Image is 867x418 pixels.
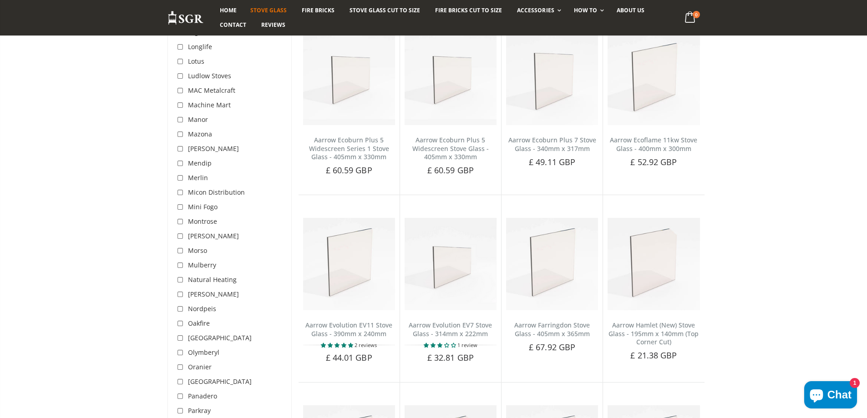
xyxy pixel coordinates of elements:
[188,261,216,269] span: Mulberry
[188,232,239,240] span: [PERSON_NAME]
[514,321,590,338] a: Aarrow Farringdon Stove Glass - 405mm x 365mm
[188,406,211,415] span: Parkray
[610,3,651,18] a: About us
[326,352,372,363] span: £ 44.01 GBP
[295,3,341,18] a: Fire Bricks
[510,3,565,18] a: Accessories
[355,342,377,348] span: 2 reviews
[305,321,392,338] a: Aarrow Evolution EV11 Stove Glass - 390mm x 240mm
[529,342,575,353] span: £ 67.92 GBP
[188,333,252,342] span: [GEOGRAPHIC_DATA]
[427,165,474,176] span: £ 60.59 GBP
[188,275,237,284] span: Natural Heating
[508,136,596,153] a: Aarrow Ecoburn Plus 7 Stove Glass - 340mm x 317mm
[188,173,208,182] span: Merlin
[188,363,212,371] span: Oranier
[188,188,245,196] span: Micon Distribution
[250,6,287,14] span: Stove Glass
[801,381,860,411] inbox-online-store-chat: Shopify online store chat
[412,136,489,161] a: Aarrow Ecoburn Plus 5 Widescreen Stove Glass - 405mm x 330mm
[506,218,598,310] img: Aarrow Farringdon Stove Glass - 405mm x 365mm
[405,33,497,125] img: Aarrow Ecoburn Plus 5 Widescreen Stove Glass
[309,136,389,161] a: Aarrow Ecoburn Plus 5 Widescreen Series 1 Stove Glass - 405mm x 330mm
[188,377,252,386] span: [GEOGRAPHIC_DATA]
[303,218,395,310] img: Aarrow Evolution EV11 replacement stove glass
[617,6,644,14] span: About us
[567,3,608,18] a: How To
[608,321,699,347] a: Aarrow Hamlet (New) Stove Glass - 195mm x 140mm (Top Corner Cut)
[188,130,212,138] span: Mazona
[409,321,492,338] a: Aarrow Evolution EV7 Stove Glass - 314mm x 222mm
[220,21,246,29] span: Contact
[188,57,204,65] span: Lotus
[343,3,427,18] a: Stove Glass Cut To Size
[302,6,335,14] span: Fire Bricks
[303,33,395,125] img: Aarrow Ecoburn Plus 5 Widescreen Stove Glass
[424,342,457,348] span: 3.00 stars
[220,6,237,14] span: Home
[574,6,597,14] span: How To
[630,350,677,361] span: £ 21.38 GBP
[188,304,216,313] span: Nordpeis
[213,18,253,32] a: Contact
[188,392,217,400] span: Panadero
[188,217,217,226] span: Montrose
[435,6,502,14] span: Fire Bricks Cut To Size
[188,202,218,211] span: Mini Fogo
[681,9,700,27] a: 0
[326,165,372,176] span: £ 60.59 GBP
[167,10,204,25] img: Stove Glass Replacement
[261,21,285,29] span: Reviews
[630,156,677,167] span: £ 52.92 GBP
[254,18,292,32] a: Reviews
[350,6,420,14] span: Stove Glass Cut To Size
[517,6,554,14] span: Accessories
[188,144,239,153] span: [PERSON_NAME]
[188,71,231,80] span: Ludlow Stoves
[188,86,235,95] span: MAC Metalcraft
[529,156,575,167] span: £ 49.11 GBP
[693,11,700,18] span: 0
[188,42,212,51] span: Longlife
[213,3,243,18] a: Home
[188,348,219,357] span: Olymberyl
[188,246,207,255] span: Morso
[608,218,700,310] img: Aarrow Hamlet New Stove Glass
[188,159,212,167] span: Mendip
[188,290,239,298] span: [PERSON_NAME]
[243,3,294,18] a: Stove Glass
[457,342,477,348] span: 1 review
[427,352,474,363] span: £ 32.81 GBP
[188,319,210,327] span: Oakfire
[428,3,509,18] a: Fire Bricks Cut To Size
[610,136,697,153] a: Aarrow Ecoflame 11kw Stove Glass - 400mm x 300mm
[188,115,208,124] span: Manor
[506,33,598,125] img: Aarrow Ecoburn Plus 7 Stove Glass
[608,33,700,125] img: Aarrow Ecoflame 11Kw Stove Glass
[321,342,355,348] span: 5.00 stars
[188,101,231,109] span: Machine Mart
[405,218,497,310] img: Aarrow EV7 replacement stove glass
